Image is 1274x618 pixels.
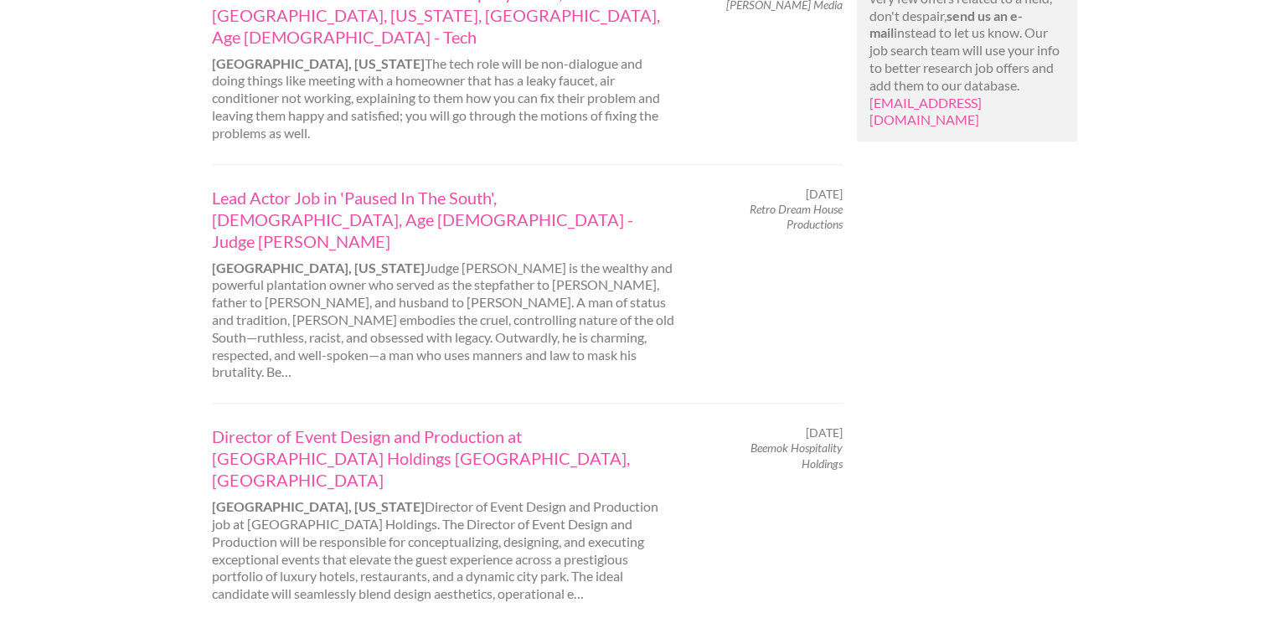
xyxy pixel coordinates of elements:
[806,187,843,202] span: [DATE]
[212,55,425,71] strong: [GEOGRAPHIC_DATA], [US_STATE]
[869,95,982,128] a: [EMAIL_ADDRESS][DOMAIN_NAME]
[212,260,425,276] strong: [GEOGRAPHIC_DATA], [US_STATE]
[212,425,678,491] a: Director of Event Design and Production at [GEOGRAPHIC_DATA] Holdings [GEOGRAPHIC_DATA], [GEOGRAP...
[212,187,678,252] a: Lead Actor Job in 'Paused In The South', [DEMOGRAPHIC_DATA], Age [DEMOGRAPHIC_DATA] - Judge [PERS...
[869,8,1023,41] strong: send us an e-mail
[750,440,843,470] em: Beemok Hospitality Holdings
[750,202,843,231] em: Retro Dream House Productions
[198,187,693,382] div: Judge [PERSON_NAME] is the wealthy and powerful plantation owner who served as the stepfather to ...
[198,425,693,603] div: Director of Event Design and Production job at [GEOGRAPHIC_DATA] Holdings. The Director of Event ...
[212,498,425,514] strong: [GEOGRAPHIC_DATA], [US_STATE]
[806,425,843,440] span: [DATE]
